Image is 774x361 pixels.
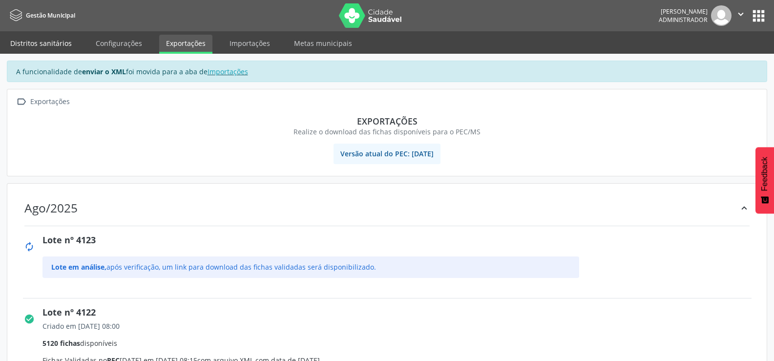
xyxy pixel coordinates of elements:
[732,5,750,26] button: 
[659,16,708,24] span: Administrador
[21,116,753,127] div: Exportações
[42,306,758,319] div: Lote nº 4122
[42,338,758,348] div: disponíveis
[7,61,767,82] div: A funcionalidade de foi movida para a aba de
[89,35,149,52] a: Configurações
[42,321,758,331] div: Criado em [DATE] 08:00
[42,339,80,348] span: 5120 fichas
[14,95,28,109] i: 
[26,11,75,20] span: Gestão Municipal
[28,95,71,109] div: Exportações
[24,314,35,324] i: check_circle
[760,157,769,191] span: Feedback
[755,147,774,213] button: Feedback - Mostrar pesquisa
[24,201,78,215] div: Ago/2025
[3,35,79,52] a: Distritos sanitários
[659,7,708,16] div: [PERSON_NAME]
[711,5,732,26] img: img
[739,203,750,213] i: keyboard_arrow_up
[7,7,75,23] a: Gestão Municipal
[42,234,758,247] div: Lote nº 4123
[287,35,359,52] a: Metas municipais
[51,262,106,272] span: Lote em análise,
[334,144,440,164] span: Versão atual do PEC: [DATE]
[750,7,767,24] button: apps
[24,241,35,252] i: autorenew
[21,127,753,137] div: Realize o download das fichas disponíveis para o PEC/MS
[159,35,212,54] a: Exportações
[82,67,126,76] strong: enviar o XML
[223,35,277,52] a: Importações
[51,262,376,272] span: após verificação, um link para download das fichas validadas será disponibilizado.
[14,95,71,109] a:  Exportações
[208,67,248,76] a: Importações
[735,9,746,20] i: 
[739,201,750,215] div: keyboard_arrow_up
